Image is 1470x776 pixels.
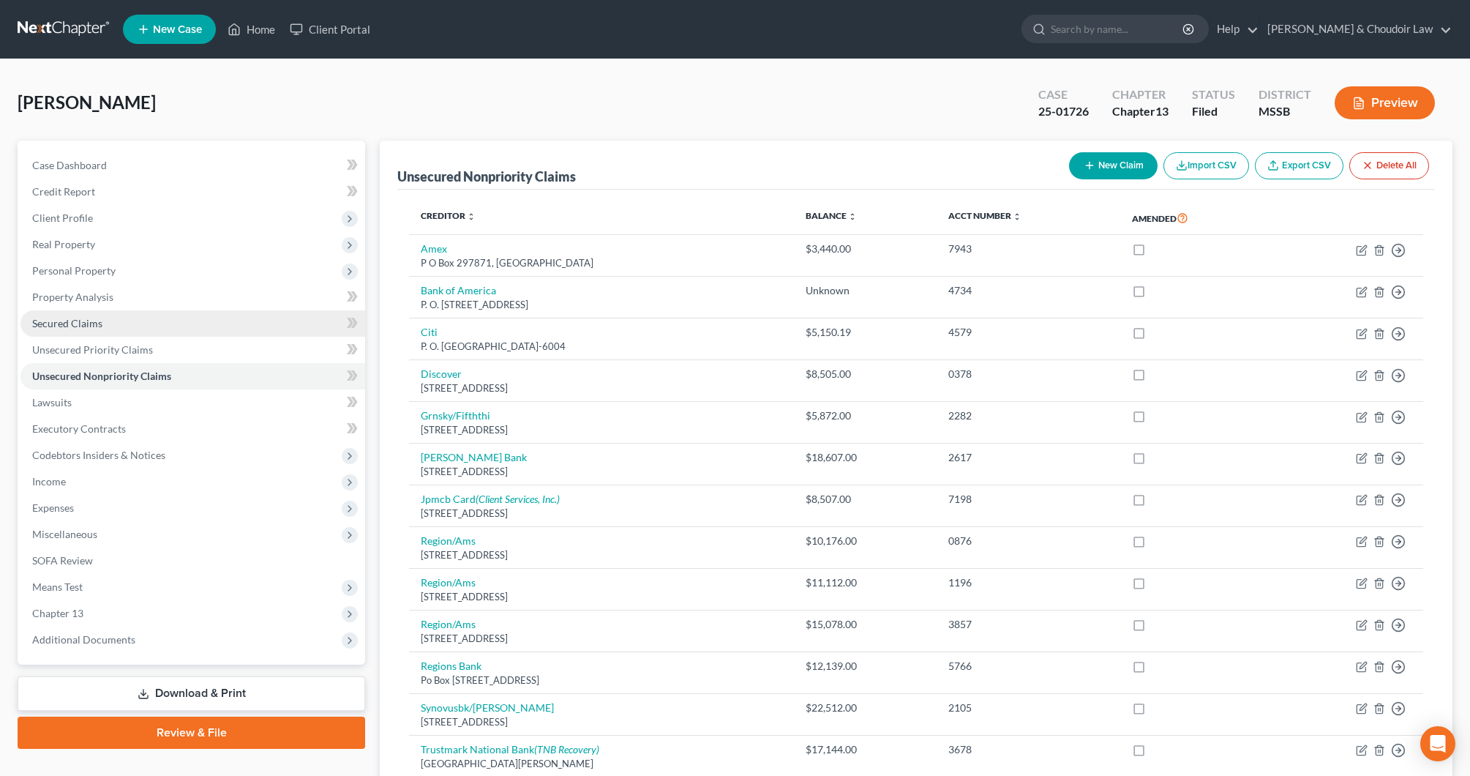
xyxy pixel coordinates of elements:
a: Case Dashboard [20,152,365,179]
div: Po Box [STREET_ADDRESS] [421,674,782,687]
span: Credit Report [32,185,95,198]
a: Region/Ams [421,618,476,630]
div: 25-01726 [1038,103,1089,120]
div: $15,078.00 [806,617,924,632]
a: Bank of America [421,284,496,296]
div: [STREET_ADDRESS] [421,715,782,729]
a: [PERSON_NAME] Bank [421,451,527,463]
div: Chapter [1112,103,1169,120]
a: Home [220,16,282,42]
span: Income [32,475,66,488]
div: Case [1038,86,1089,103]
div: $5,150.19 [806,325,924,340]
a: Amex [421,242,447,255]
span: Case Dashboard [32,159,107,171]
a: Citi [421,326,438,338]
div: $3,440.00 [806,242,924,256]
a: Creditor unfold_more [421,210,476,221]
a: SOFA Review [20,548,365,574]
span: Means Test [32,581,83,593]
div: [STREET_ADDRESS] [421,632,782,646]
div: [STREET_ADDRESS] [421,590,782,604]
a: Client Portal [282,16,378,42]
div: 0378 [948,367,1109,381]
a: Credit Report [20,179,365,205]
a: Region/Ams [421,534,476,547]
a: Executory Contracts [20,416,365,442]
div: P O Box 297871, [GEOGRAPHIC_DATA] [421,256,782,270]
span: [PERSON_NAME] [18,92,156,113]
a: Balance unfold_more [806,210,857,221]
div: $8,507.00 [806,492,924,507]
div: $12,139.00 [806,659,924,674]
div: Open Intercom Messenger [1420,726,1455,761]
span: SOFA Review [32,554,93,567]
span: Unsecured Priority Claims [32,343,153,356]
div: Unsecured Nonpriority Claims [397,168,576,185]
i: unfold_more [467,212,476,221]
span: Personal Property [32,264,116,277]
div: $11,112.00 [806,575,924,590]
i: unfold_more [1013,212,1021,221]
div: [STREET_ADDRESS] [421,507,782,521]
span: Codebtors Insiders & Notices [32,449,165,461]
a: Export CSV [1255,152,1343,179]
div: [STREET_ADDRESS] [421,465,782,479]
span: New Case [153,24,202,35]
div: [STREET_ADDRESS] [421,381,782,395]
a: Discover [421,368,462,380]
div: District [1259,86,1311,103]
div: 3857 [948,617,1109,632]
div: 0876 [948,534,1109,548]
div: Unknown [806,283,924,298]
span: Unsecured Nonpriority Claims [32,370,171,382]
div: 2105 [948,701,1109,715]
a: Jpmcb Card(Client Services, Inc.) [421,493,560,505]
div: 4579 [948,325,1109,340]
a: [PERSON_NAME] & Choudoir Law [1260,16,1452,42]
span: Client Profile [32,212,93,224]
a: Regions Bank [421,660,481,672]
span: Secured Claims [32,317,102,329]
div: 2617 [948,450,1109,465]
div: $18,607.00 [806,450,924,465]
button: Delete All [1349,152,1429,179]
div: $17,144.00 [806,742,924,757]
span: Expenses [32,501,74,514]
div: 7943 [948,242,1109,256]
div: 7198 [948,492,1109,507]
span: Miscellaneous [32,528,97,540]
a: Synovusbk/[PERSON_NAME] [421,701,554,714]
a: Review & File [18,717,365,749]
div: Chapter [1112,86,1169,103]
span: Additional Documents [32,633,135,646]
a: Grnsky/Fifththi [421,409,490,422]
span: Lawsuits [32,396,72,408]
div: 3678 [948,742,1109,757]
i: unfold_more [848,212,857,221]
div: [GEOGRAPHIC_DATA][PERSON_NAME] [421,757,782,771]
a: Unsecured Priority Claims [20,337,365,363]
span: 13 [1155,104,1169,118]
button: Preview [1335,86,1435,119]
a: Help [1210,16,1259,42]
div: MSSB [1259,103,1311,120]
div: Status [1192,86,1235,103]
div: 1196 [948,575,1109,590]
div: $22,512.00 [806,701,924,715]
a: Secured Claims [20,310,365,337]
span: Real Property [32,238,95,250]
div: 2282 [948,408,1109,423]
a: Acct Number unfold_more [948,210,1021,221]
i: (Client Services, Inc.) [476,493,560,505]
div: $5,872.00 [806,408,924,423]
button: New Claim [1069,152,1158,179]
div: 4734 [948,283,1109,298]
a: Lawsuits [20,389,365,416]
i: (TNB Recovery) [534,743,599,756]
span: Property Analysis [32,291,113,303]
div: Filed [1192,103,1235,120]
input: Search by name... [1051,15,1185,42]
span: Executory Contracts [32,422,126,435]
div: $10,176.00 [806,534,924,548]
